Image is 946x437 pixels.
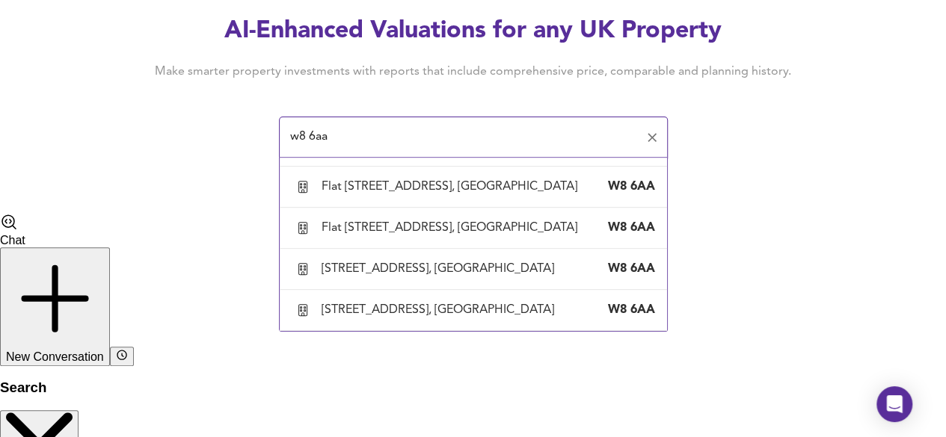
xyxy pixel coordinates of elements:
div: [STREET_ADDRESS], [GEOGRAPHIC_DATA] [322,261,560,277]
input: Enter a postcode to start... [286,123,639,152]
div: [STREET_ADDRESS], [GEOGRAPHIC_DATA] [322,302,560,318]
h2: AI-Enhanced Valuations for any UK Property [132,15,814,48]
div: W8 6AA [595,179,655,195]
div: Open Intercom Messenger [876,386,912,422]
div: Flat [STREET_ADDRESS], [GEOGRAPHIC_DATA] [322,220,583,236]
div: W8 6AA [595,220,655,236]
div: W8 6AA [595,302,655,318]
button: Clear [642,127,663,148]
div: Flat [STREET_ADDRESS], [GEOGRAPHIC_DATA] [322,179,583,195]
span: New Conversation [6,350,104,363]
h4: Make smarter property investments with reports that include comprehensive price, comparable and p... [132,63,814,80]
div: W8 6AA [595,261,655,277]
